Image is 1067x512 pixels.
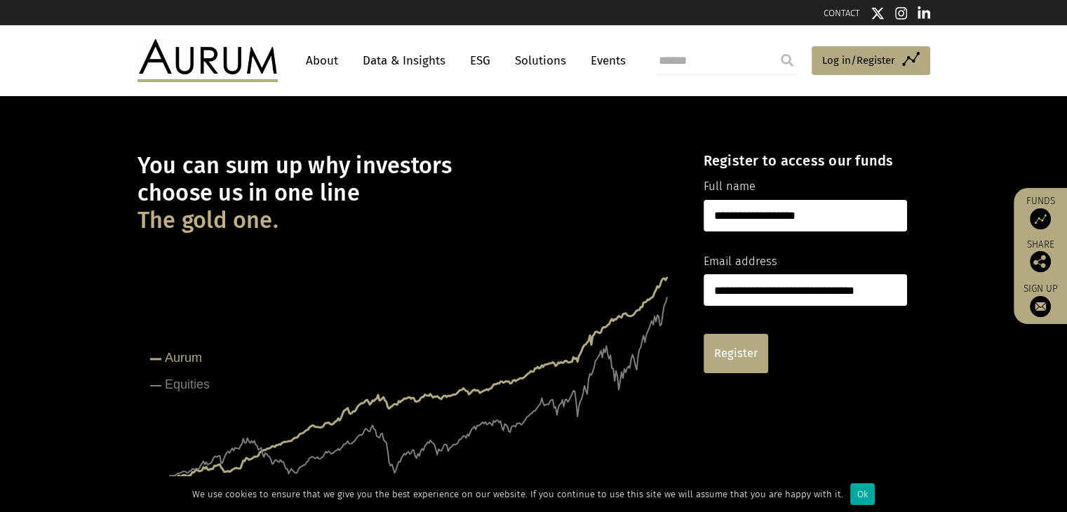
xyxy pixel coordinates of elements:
[1030,296,1051,317] img: Sign up to our newsletter
[165,377,210,391] tspan: Equities
[895,6,908,20] img: Instagram icon
[463,48,497,74] a: ESG
[704,177,756,196] label: Full name
[704,334,768,373] a: Register
[1030,208,1051,229] img: Access Funds
[137,39,278,81] img: Aurum
[1021,240,1060,272] div: Share
[1021,195,1060,229] a: Funds
[824,8,860,18] a: CONTACT
[299,48,345,74] a: About
[584,48,626,74] a: Events
[822,52,895,69] span: Log in/Register
[850,483,875,505] div: Ok
[704,252,777,271] label: Email address
[812,46,930,76] a: Log in/Register
[137,207,279,234] span: The gold one.
[1030,251,1051,272] img: Share this post
[918,6,930,20] img: Linkedin icon
[508,48,573,74] a: Solutions
[165,351,202,365] tspan: Aurum
[356,48,452,74] a: Data & Insights
[137,152,679,234] h1: You can sum up why investors choose us in one line
[871,6,885,20] img: Twitter icon
[773,46,801,74] input: Submit
[704,152,907,169] h4: Register to access our funds
[1021,283,1060,317] a: Sign up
